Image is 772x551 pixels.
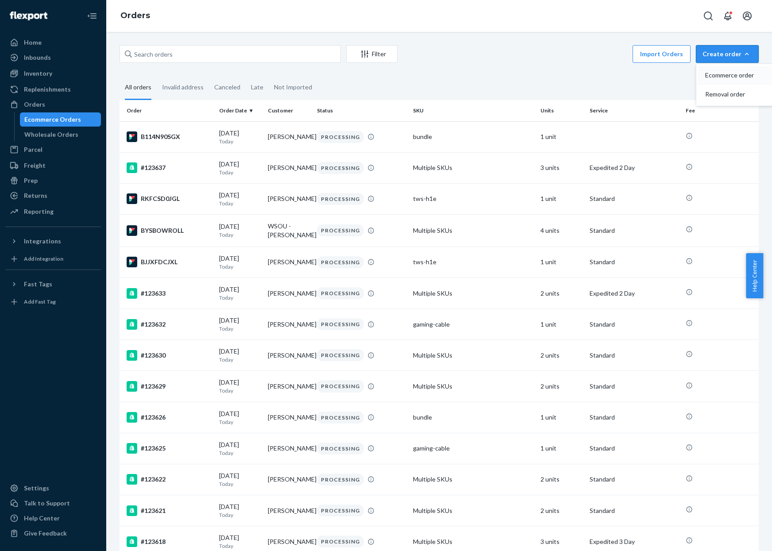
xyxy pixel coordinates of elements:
[219,511,261,519] p: Today
[590,413,679,422] p: Standard
[24,69,52,78] div: Inventory
[317,224,364,236] div: PROCESSING
[24,115,81,124] div: Ecommerce Orders
[586,100,682,121] th: Service
[5,481,101,495] a: Settings
[127,162,212,173] div: #123637
[705,72,760,78] span: Ecommerce order
[24,255,63,262] div: Add Integration
[537,278,586,309] td: 2 units
[590,537,679,546] p: Expedited 3 Day
[219,347,261,363] div: [DATE]
[409,214,537,247] td: Multiple SKUs
[413,258,534,266] div: tws-h1e
[219,285,261,301] div: [DATE]
[346,45,398,63] button: Filter
[162,76,204,99] div: Invalid address
[537,340,586,371] td: 2 units
[120,11,150,20] a: Orders
[24,161,46,170] div: Freight
[216,100,265,121] th: Order Date
[409,464,537,495] td: Multiple SKUs
[274,76,312,99] div: Not Imported
[127,536,212,547] div: #123618
[5,50,101,65] a: Inbounds
[537,464,586,495] td: 2 units
[317,380,364,392] div: PROCESSING
[10,12,47,20] img: Flexport logo
[409,371,537,402] td: Multiple SKUs
[5,252,101,266] a: Add Integration
[5,143,101,157] a: Parcel
[219,129,261,145] div: [DATE]
[219,418,261,426] p: Today
[5,158,101,173] a: Freight
[738,7,756,25] button: Open account menu
[264,433,313,464] td: [PERSON_NAME]
[219,502,261,519] div: [DATE]
[590,289,679,298] p: Expedited 2 Day
[5,511,101,525] a: Help Center
[219,200,261,207] p: Today
[317,318,364,330] div: PROCESSING
[24,53,51,62] div: Inbounds
[24,499,70,508] div: Talk to Support
[317,162,364,174] div: PROCESSING
[590,506,679,515] p: Standard
[590,351,679,360] p: Standard
[219,263,261,270] p: Today
[219,387,261,394] p: Today
[251,76,263,99] div: Late
[590,226,679,235] p: Standard
[317,256,364,268] div: PROCESSING
[219,294,261,301] p: Today
[413,320,534,329] div: gaming-cable
[719,7,737,25] button: Open notifications
[120,100,216,121] th: Order
[127,288,212,299] div: #123633
[24,191,47,200] div: Returns
[125,76,151,100] div: All orders
[746,253,763,298] button: Help Center
[264,121,313,152] td: [PERSON_NAME]
[264,247,313,277] td: [PERSON_NAME]
[219,316,261,332] div: [DATE]
[5,173,101,188] a: Prep
[5,97,101,112] a: Orders
[219,480,261,488] p: Today
[24,298,56,305] div: Add Fast Tag
[409,495,537,526] td: Multiple SKUs
[696,45,759,63] button: Create orderEcommerce orderRemoval order
[24,145,42,154] div: Parcel
[5,82,101,96] a: Replenishments
[413,194,534,203] div: tws-h1e
[537,152,586,183] td: 3 units
[537,495,586,526] td: 2 units
[682,100,759,121] th: Fee
[264,340,313,371] td: [PERSON_NAME]
[5,189,101,203] a: Returns
[537,402,586,433] td: 1 unit
[127,443,212,454] div: #123625
[20,127,101,142] a: Wholesale Orders
[120,45,341,63] input: Search orders
[5,35,101,50] a: Home
[5,204,101,219] a: Reporting
[413,413,534,422] div: bundle
[347,50,397,58] div: Filter
[219,471,261,488] div: [DATE]
[219,378,261,394] div: [DATE]
[113,3,157,29] ol: breadcrumbs
[219,222,261,239] div: [DATE]
[413,132,534,141] div: bundle
[127,412,212,423] div: #123626
[24,529,67,538] div: Give Feedback
[24,85,71,94] div: Replenishments
[219,409,261,426] div: [DATE]
[24,280,52,289] div: Fast Tags
[5,277,101,291] button: Fast Tags
[590,163,679,172] p: Expedited 2 Day
[83,7,101,25] button: Close Navigation
[127,257,212,267] div: BJJXFDCJXL
[127,474,212,485] div: #123622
